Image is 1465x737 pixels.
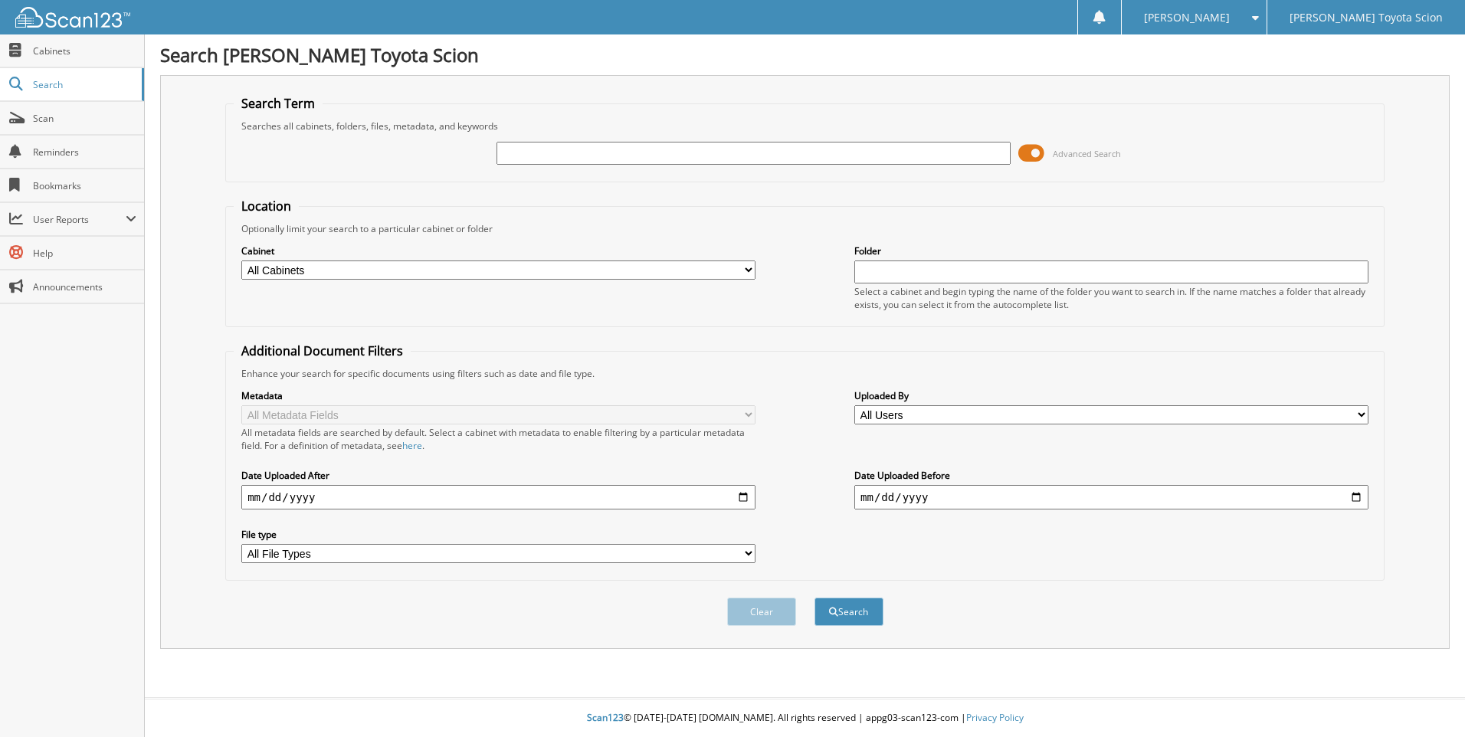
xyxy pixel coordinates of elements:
[587,711,624,724] span: Scan123
[33,247,136,260] span: Help
[402,439,422,452] a: here
[727,598,796,626] button: Clear
[854,244,1368,257] label: Folder
[966,711,1024,724] a: Privacy Policy
[1144,13,1230,22] span: [PERSON_NAME]
[241,426,755,452] div: All metadata fields are searched by default. Select a cabinet with metadata to enable filtering b...
[854,389,1368,402] label: Uploaded By
[1053,148,1121,159] span: Advanced Search
[234,95,323,112] legend: Search Term
[241,528,755,541] label: File type
[241,244,755,257] label: Cabinet
[241,485,755,509] input: start
[234,367,1376,380] div: Enhance your search for specific documents using filters such as date and file type.
[234,342,411,359] legend: Additional Document Filters
[33,112,136,125] span: Scan
[234,198,299,215] legend: Location
[1388,663,1465,737] iframe: Chat Widget
[234,222,1376,235] div: Optionally limit your search to a particular cabinet or folder
[241,469,755,482] label: Date Uploaded After
[33,146,136,159] span: Reminders
[854,485,1368,509] input: end
[33,280,136,293] span: Announcements
[33,213,126,226] span: User Reports
[33,78,134,91] span: Search
[145,699,1465,737] div: © [DATE]-[DATE] [DOMAIN_NAME]. All rights reserved | appg03-scan123-com |
[854,285,1368,311] div: Select a cabinet and begin typing the name of the folder you want to search in. If the name match...
[241,389,755,402] label: Metadata
[234,120,1376,133] div: Searches all cabinets, folders, files, metadata, and keywords
[854,469,1368,482] label: Date Uploaded Before
[160,42,1450,67] h1: Search [PERSON_NAME] Toyota Scion
[15,7,130,28] img: scan123-logo-white.svg
[1290,13,1443,22] span: [PERSON_NAME] Toyota Scion
[814,598,883,626] button: Search
[33,179,136,192] span: Bookmarks
[33,44,136,57] span: Cabinets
